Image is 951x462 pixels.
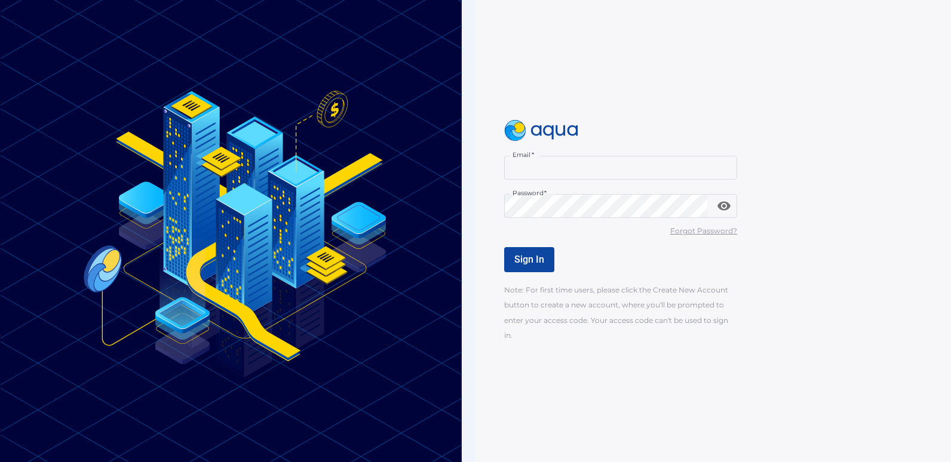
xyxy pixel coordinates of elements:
[513,150,534,159] label: Email
[712,194,736,218] button: toggle password visibility
[504,120,578,141] img: logo
[504,285,728,339] span: Note: For first time users, please click the Create New Account button to create a new account, w...
[513,189,547,198] label: Password
[504,247,554,272] button: Sign In
[514,254,544,265] span: Sign In
[670,226,737,235] u: Forgot Password?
